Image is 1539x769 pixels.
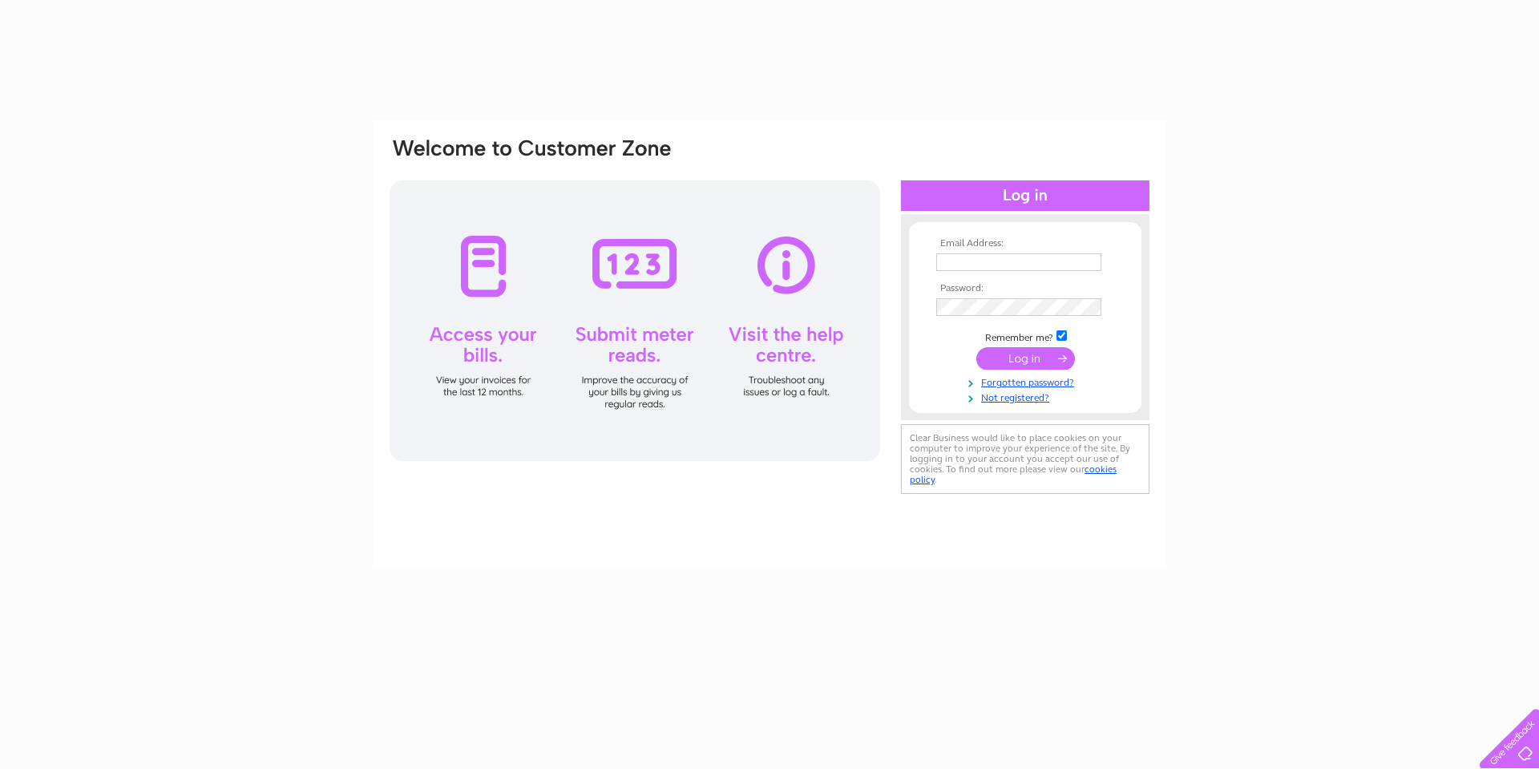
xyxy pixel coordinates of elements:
[910,463,1117,485] a: cookies policy
[901,424,1149,494] div: Clear Business would like to place cookies on your computer to improve your experience of the sit...
[936,374,1118,389] a: Forgotten password?
[976,347,1075,370] input: Submit
[932,238,1118,249] th: Email Address:
[932,283,1118,294] th: Password:
[936,389,1118,404] a: Not registered?
[932,328,1118,344] td: Remember me?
